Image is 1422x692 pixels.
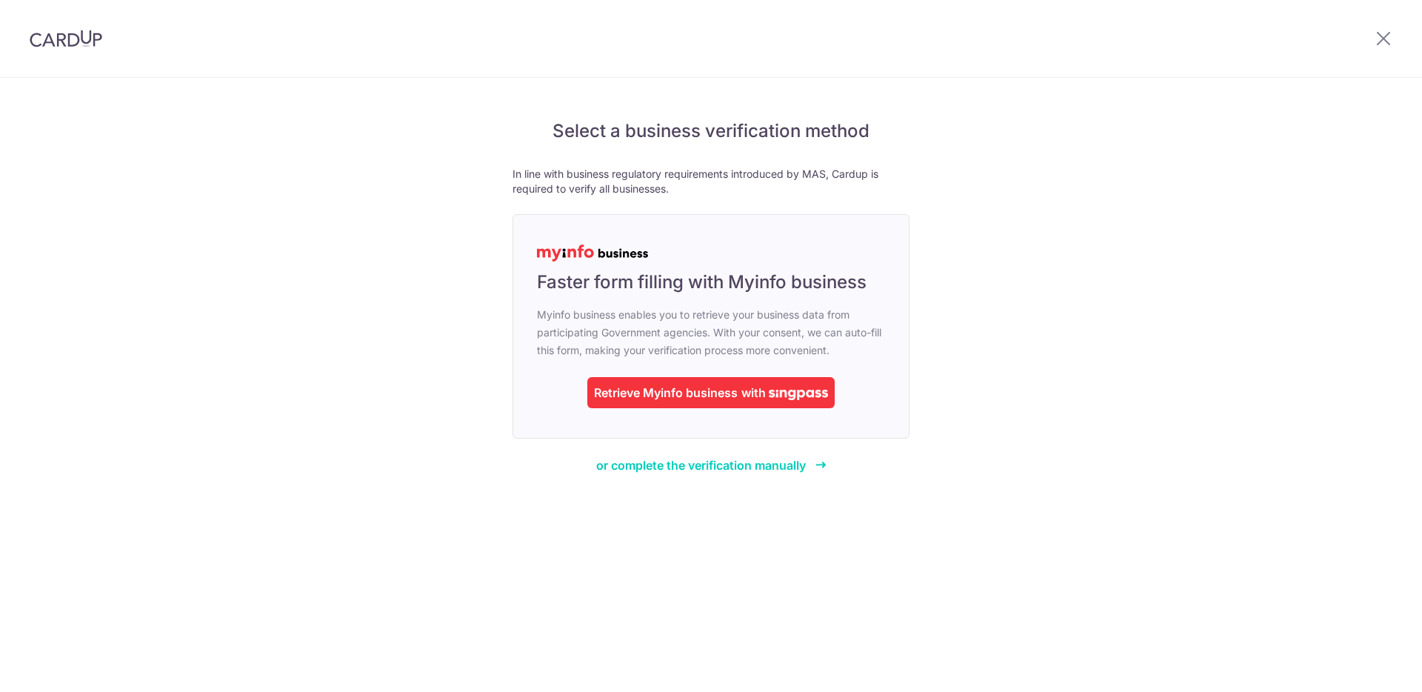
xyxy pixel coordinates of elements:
a: or complete the verification manually [596,456,827,474]
div: Retrieve Myinfo business [594,384,738,402]
span: Faster form filling with Myinfo business [537,270,867,294]
span: with [741,385,766,400]
img: singpass [769,390,828,400]
span: Myinfo business enables you to retrieve your business data from participating Government agencies... [537,306,885,359]
a: Faster form filling with Myinfo business Myinfo business enables you to retrieve your business da... [513,214,909,439]
span: or complete the verification manually [596,458,806,473]
p: In line with business regulatory requirements introduced by MAS, Cardup is required to verify all... [513,167,909,196]
iframe: Opens a widget where you can find more information [1326,648,1407,685]
img: MyInfoLogo [537,244,648,262]
img: CardUp [30,30,102,47]
h5: Select a business verification method [513,119,909,143]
